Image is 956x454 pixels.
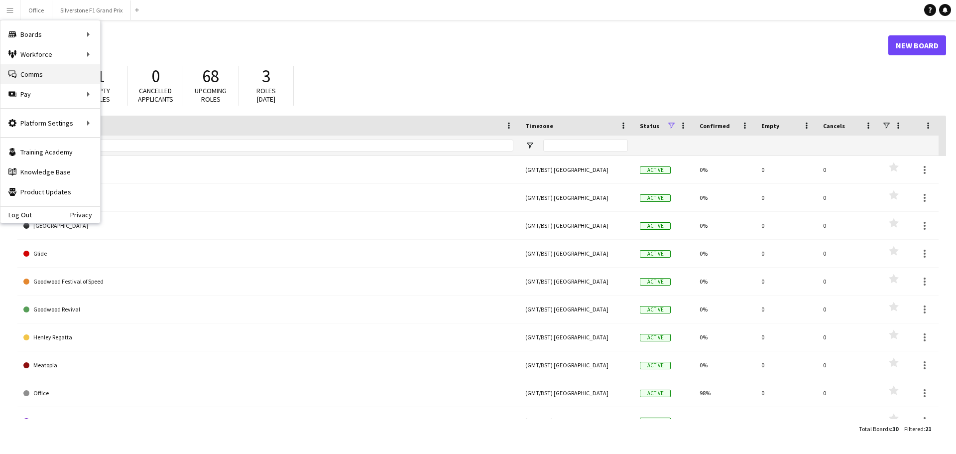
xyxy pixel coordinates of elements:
[694,407,755,435] div: 0%
[817,323,879,351] div: 0
[23,240,513,268] a: Glide
[925,425,931,433] span: 21
[817,296,879,323] div: 0
[640,390,671,397] span: Active
[888,35,946,55] a: New Board
[525,122,553,130] span: Timezone
[761,122,779,130] span: Empty
[640,122,659,130] span: Status
[519,296,634,323] div: (GMT/BST) [GEOGRAPHIC_DATA]
[262,65,270,87] span: 3
[519,351,634,379] div: (GMT/BST) [GEOGRAPHIC_DATA]
[0,44,100,64] div: Workforce
[859,419,898,439] div: :
[256,86,276,104] span: Roles [DATE]
[694,268,755,295] div: 0%
[817,156,879,183] div: 0
[519,240,634,267] div: (GMT/BST) [GEOGRAPHIC_DATA]
[519,184,634,211] div: (GMT/BST) [GEOGRAPHIC_DATA]
[519,407,634,435] div: (GMT/BST) [GEOGRAPHIC_DATA]
[20,0,52,20] button: Office
[694,351,755,379] div: 0%
[755,156,817,183] div: 0
[694,156,755,183] div: 0%
[755,240,817,267] div: 0
[755,351,817,379] div: 0
[817,379,879,407] div: 0
[817,212,879,239] div: 0
[70,211,100,219] a: Privacy
[23,184,513,212] a: Big Feastival
[755,212,817,239] div: 0
[892,425,898,433] span: 30
[694,379,755,407] div: 98%
[52,0,131,20] button: Silverstone F1 Grand Prix
[640,362,671,369] span: Active
[823,122,845,130] span: Cancels
[0,84,100,104] div: Pay
[640,334,671,341] span: Active
[700,122,730,130] span: Confirmed
[23,212,513,240] a: [GEOGRAPHIC_DATA]
[640,250,671,258] span: Active
[0,211,32,219] a: Log Out
[41,140,513,151] input: Board name Filter Input
[0,182,100,202] a: Product Updates
[904,419,931,439] div: :
[755,184,817,211] div: 0
[859,425,891,433] span: Total Boards
[640,418,671,425] span: Active
[138,86,173,104] span: Cancelled applicants
[23,296,513,323] a: Goodwood Revival
[0,142,100,162] a: Training Academy
[519,379,634,407] div: (GMT/BST) [GEOGRAPHIC_DATA]
[23,379,513,407] a: Office
[755,407,817,435] div: 0
[519,323,634,351] div: (GMT/BST) [GEOGRAPHIC_DATA]
[202,65,219,87] span: 68
[23,351,513,379] a: Meatopia
[0,24,100,44] div: Boards
[817,240,879,267] div: 0
[755,379,817,407] div: 0
[640,166,671,174] span: Active
[694,296,755,323] div: 0%
[640,222,671,230] span: Active
[640,306,671,313] span: Active
[525,141,534,150] button: Open Filter Menu
[23,268,513,296] a: Goodwood Festival of Speed
[817,268,879,295] div: 0
[519,212,634,239] div: (GMT/BST) [GEOGRAPHIC_DATA]
[755,323,817,351] div: 0
[23,407,513,435] a: Polo in the Park
[0,64,100,84] a: Comms
[519,156,634,183] div: (GMT/BST) [GEOGRAPHIC_DATA]
[23,323,513,351] a: Henley Regatta
[23,156,513,184] a: Asset Work
[694,323,755,351] div: 0%
[640,278,671,286] span: Active
[0,113,100,133] div: Platform Settings
[694,240,755,267] div: 0%
[817,351,879,379] div: 0
[817,407,879,435] div: 0
[694,184,755,211] div: 0%
[904,425,924,433] span: Filtered
[817,184,879,211] div: 0
[151,65,160,87] span: 0
[640,194,671,202] span: Active
[755,268,817,295] div: 0
[17,38,888,53] h1: Boards
[543,140,628,151] input: Timezone Filter Input
[195,86,227,104] span: Upcoming roles
[519,268,634,295] div: (GMT/BST) [GEOGRAPHIC_DATA]
[0,162,100,182] a: Knowledge Base
[755,296,817,323] div: 0
[694,212,755,239] div: 0%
